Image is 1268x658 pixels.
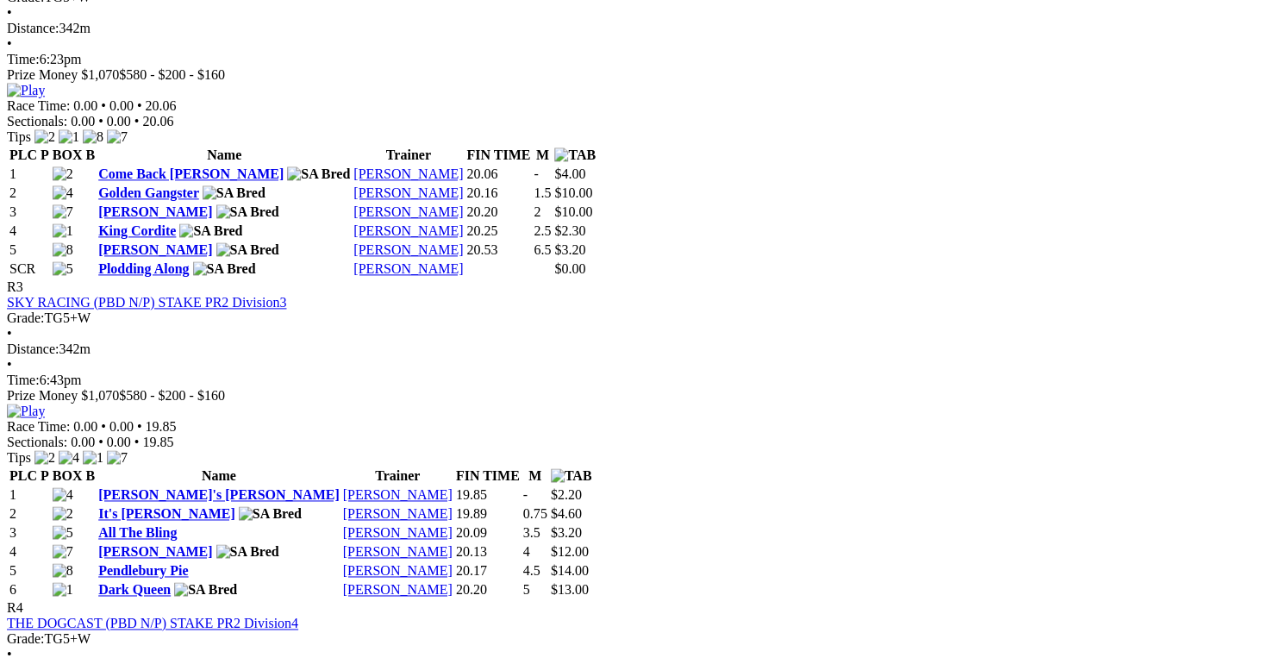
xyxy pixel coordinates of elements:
span: 0.00 [71,435,95,449]
text: - [523,487,528,502]
a: [PERSON_NAME] [353,166,463,181]
td: 20.25 [465,222,531,240]
a: [PERSON_NAME]'s [PERSON_NAME] [98,487,340,502]
span: P [41,468,49,483]
span: Race Time: [7,98,70,113]
div: 6:23pm [7,52,1261,67]
span: $4.00 [554,166,585,181]
span: $2.20 [551,487,582,502]
a: [PERSON_NAME] [343,506,453,521]
div: TG5+W [7,631,1261,647]
span: $10.00 [554,204,592,219]
img: 2 [34,450,55,466]
span: Tips [7,450,31,465]
th: FIN TIME [455,467,521,485]
span: • [137,419,142,434]
span: PLC [9,147,37,162]
td: 5 [9,241,50,259]
td: 1 [9,486,50,504]
span: • [134,435,140,449]
span: • [101,419,106,434]
text: - [534,166,538,181]
span: $0.00 [554,261,585,276]
span: B [85,147,95,162]
img: 2 [53,506,73,522]
span: 0.00 [71,114,95,128]
img: 4 [59,450,79,466]
td: 2 [9,185,50,202]
td: 3 [9,204,50,221]
text: 1.5 [534,185,551,200]
img: TAB [551,468,592,484]
td: 20.09 [455,524,521,542]
span: 0.00 [109,419,134,434]
span: Sectionals: [7,435,67,449]
span: PLC [9,468,37,483]
a: Plodding Along [98,261,189,276]
span: BOX [53,147,83,162]
img: SA Bred [174,582,237,598]
th: Name [97,467,340,485]
a: All The Bling [98,525,177,540]
span: Tips [7,129,31,144]
span: • [7,357,12,372]
img: 4 [53,185,73,201]
img: 2 [34,129,55,145]
td: 20.20 [455,581,521,598]
img: 7 [107,450,128,466]
span: • [101,98,106,113]
a: [PERSON_NAME] [353,261,463,276]
td: 2 [9,505,50,523]
a: [PERSON_NAME] [343,582,453,597]
th: Name [97,147,351,164]
span: $14.00 [551,563,589,578]
a: Come Back [PERSON_NAME] [98,166,284,181]
a: [PERSON_NAME] [353,242,463,257]
th: FIN TIME [465,147,531,164]
span: $3.20 [554,242,585,257]
span: Time: [7,373,40,387]
span: 0.00 [73,419,97,434]
span: 19.85 [146,419,177,434]
img: SA Bred [216,204,279,220]
text: 3.5 [523,525,540,540]
td: 20.16 [465,185,531,202]
td: 20.20 [465,204,531,221]
img: 7 [53,544,73,560]
text: 4 [523,544,530,559]
a: [PERSON_NAME] [343,525,453,540]
span: R3 [7,279,23,294]
div: Prize Money $1,070 [7,67,1261,83]
td: 6 [9,581,50,598]
td: 5 [9,562,50,580]
span: $2.30 [554,223,585,238]
img: Play [7,404,45,419]
a: Golden Gangster [98,185,199,200]
div: Prize Money $1,070 [7,388,1261,404]
span: Grade: [7,310,45,325]
span: B [85,468,95,483]
span: BOX [53,468,83,483]
th: Trainer [353,147,464,164]
img: 8 [83,129,103,145]
img: 1 [83,450,103,466]
th: M [533,147,552,164]
td: SCR [9,260,50,278]
a: [PERSON_NAME] [98,204,212,219]
span: 20.06 [142,114,173,128]
img: SA Bred [239,506,302,522]
img: SA Bred [203,185,265,201]
a: Dark Queen [98,582,171,597]
img: 1 [53,582,73,598]
img: SA Bred [193,261,256,277]
span: $580 - $200 - $160 [119,67,225,82]
span: 0.00 [107,114,131,128]
a: [PERSON_NAME] [353,204,463,219]
div: TG5+W [7,310,1261,326]
a: Pendlebury Pie [98,563,188,578]
img: 8 [53,242,73,258]
img: SA Bred [216,544,279,560]
span: • [7,326,12,341]
span: • [7,5,12,20]
text: 4.5 [523,563,540,578]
